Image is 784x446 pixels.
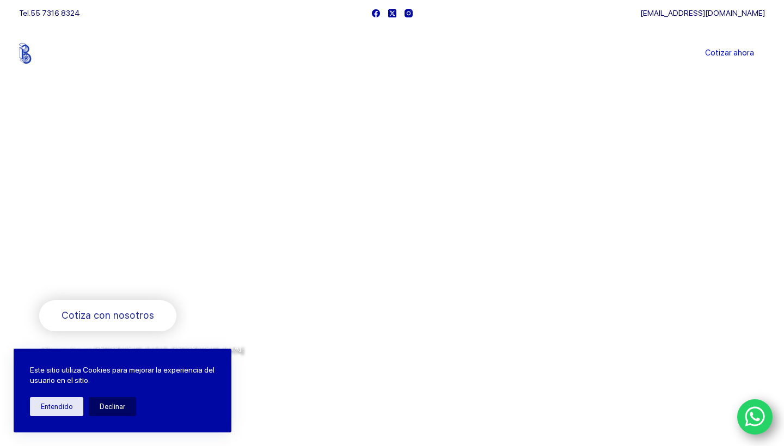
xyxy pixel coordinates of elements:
[388,9,396,17] a: X (Twitter)
[30,397,83,416] button: Entendido
[39,162,179,176] span: Bienvenido a Balerytodo®
[19,9,80,17] span: Tel.
[30,365,215,386] p: Este sitio utiliza Cookies para mejorar la experiencia del usuario en el sitio.
[30,9,80,17] a: 55 7316 8324
[372,9,380,17] a: Facebook
[89,397,136,416] button: Declinar
[405,9,413,17] a: Instagram
[39,272,254,286] span: Rodamientos y refacciones industriales
[694,42,765,64] a: Cotizar ahora
[62,308,154,324] span: Cotiza con nosotros
[39,300,176,331] a: Cotiza con nosotros
[640,9,765,17] a: [EMAIL_ADDRESS][DOMAIN_NAME]
[39,344,242,352] span: *Sucursales en [GEOGRAPHIC_DATA], [GEOGRAPHIC_DATA]
[19,43,87,64] img: Balerytodo
[264,26,520,80] nav: Menu Principal
[737,399,773,435] a: WhatsApp
[39,185,398,261] span: Somos los doctores de la industria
